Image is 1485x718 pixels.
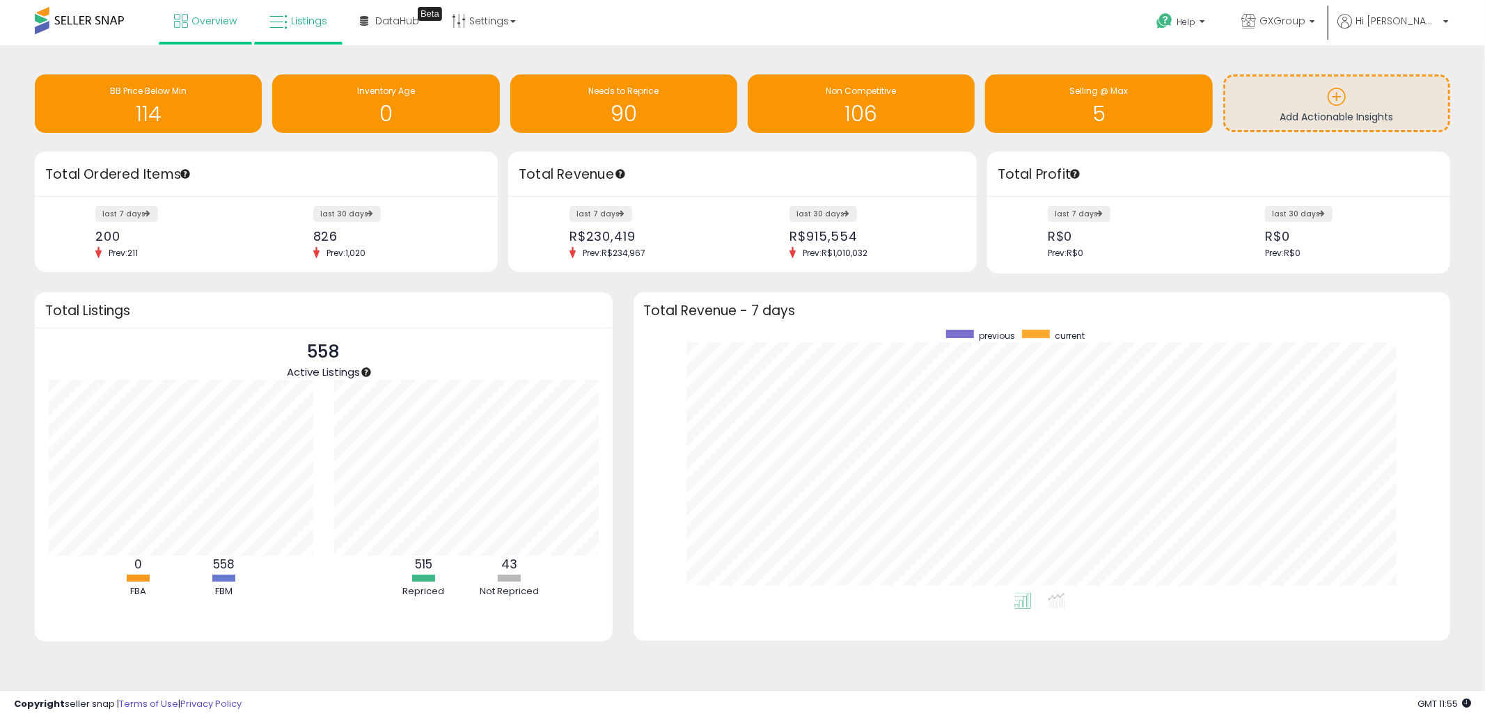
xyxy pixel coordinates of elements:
a: Inventory Age 0 [272,74,499,133]
div: Repriced [382,585,465,598]
span: Prev: R$0 [1048,247,1083,259]
span: BB Price Below Min [110,85,187,97]
div: Not Repriced [467,585,551,598]
div: Tooltip anchor [179,168,191,180]
div: FBA [96,585,180,598]
a: Hi [PERSON_NAME] [1337,14,1449,45]
h1: 90 [517,102,730,125]
span: Prev: R$0 [1265,247,1301,259]
span: Help [1177,16,1195,28]
strong: Copyright [14,697,65,710]
span: Overview [191,14,237,28]
span: Prev: R$1,010,032 [796,247,874,259]
a: Privacy Policy [180,697,242,710]
label: last 7 days [95,206,158,222]
span: Inventory Age [357,85,415,97]
div: Tooltip anchor [418,7,442,21]
a: Terms of Use [119,697,178,710]
span: Non Competitive [826,85,897,97]
h3: Total Revenue [519,165,966,184]
div: FBM [182,585,265,598]
label: last 30 days [1265,206,1333,222]
div: R$915,554 [789,229,952,244]
span: Prev: 211 [102,247,145,259]
a: Help [1145,2,1219,45]
b: 515 [415,556,432,573]
span: Selling @ Max [1069,85,1128,97]
span: Prev: 1,020 [320,247,372,259]
span: Hi [PERSON_NAME] [1356,14,1439,28]
p: 558 [287,339,360,365]
div: Tooltip anchor [360,366,372,378]
label: last 30 days [789,206,857,222]
div: R$0 [1265,229,1425,244]
div: 200 [95,229,256,244]
h1: 0 [279,102,492,125]
div: R$230,419 [569,229,732,244]
div: Tooltip anchor [1069,168,1081,180]
h3: Total Profit [998,165,1440,184]
label: last 7 days [1048,206,1110,222]
label: last 7 days [569,206,632,222]
span: Add Actionable Insights [1280,110,1393,124]
a: Non Competitive 106 [748,74,975,133]
b: 558 [213,556,235,573]
i: Get Help [1156,13,1173,30]
h1: 106 [755,102,968,125]
b: 43 [501,556,517,573]
a: Selling @ Max 5 [985,74,1212,133]
div: R$0 [1048,229,1208,244]
h1: 5 [992,102,1205,125]
a: Needs to Reprice 90 [510,74,737,133]
h3: Total Listings [45,305,602,316]
div: Tooltip anchor [614,168,627,180]
span: Needs to Reprice [588,85,659,97]
a: Add Actionable Insights [1225,77,1448,130]
h3: Total Revenue - 7 days [644,305,1440,316]
span: GXGroup [1259,14,1305,28]
span: Listings [291,14,327,28]
span: 2025-10-6 11:55 GMT [1417,697,1471,710]
b: 0 [134,556,142,573]
a: BB Price Below Min 114 [35,74,262,133]
span: current [1055,330,1085,342]
h3: Total Ordered Items [45,165,487,184]
span: DataHub [375,14,419,28]
span: previous [979,330,1015,342]
label: last 30 days [313,206,381,222]
div: 826 [313,229,473,244]
h1: 114 [42,102,255,125]
span: Prev: R$234,967 [576,247,652,259]
div: seller snap | | [14,698,242,711]
span: Active Listings [287,365,360,379]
